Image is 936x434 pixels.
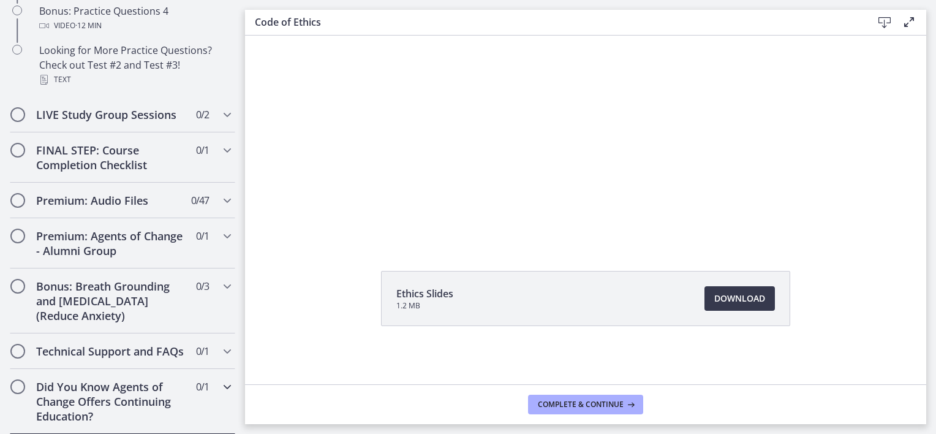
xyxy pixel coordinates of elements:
span: Ethics Slides [396,286,453,301]
span: Complete & continue [538,400,624,409]
h2: Premium: Agents of Change - Alumni Group [36,229,186,258]
h2: LIVE Study Group Sessions [36,107,186,122]
span: 0 / 1 [196,344,209,359]
span: 0 / 1 [196,143,209,158]
span: 0 / 1 [196,379,209,394]
h3: Code of Ethics [255,15,853,29]
h2: Bonus: Breath Grounding and [MEDICAL_DATA] (Reduce Anxiety) [36,279,186,323]
div: Bonus: Practice Questions 4 [39,4,230,33]
span: 0 / 2 [196,107,209,122]
div: Video [39,18,230,33]
span: 0 / 1 [196,229,209,243]
span: 0 / 47 [191,193,209,208]
div: Looking for More Practice Questions? Check out Test #2 and Test #3! [39,43,230,87]
a: Download [704,286,775,311]
h2: Did You Know Agents of Change Offers Continuing Education? [36,379,186,424]
span: 1.2 MB [396,301,453,311]
h2: FINAL STEP: Course Completion Checklist [36,143,186,172]
h2: Technical Support and FAQs [36,344,186,359]
span: · 12 min [75,18,102,33]
button: Complete & continue [528,395,643,414]
div: Text [39,72,230,87]
h2: Premium: Audio Files [36,193,186,208]
span: Download [714,291,765,306]
span: 0 / 3 [196,279,209,294]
